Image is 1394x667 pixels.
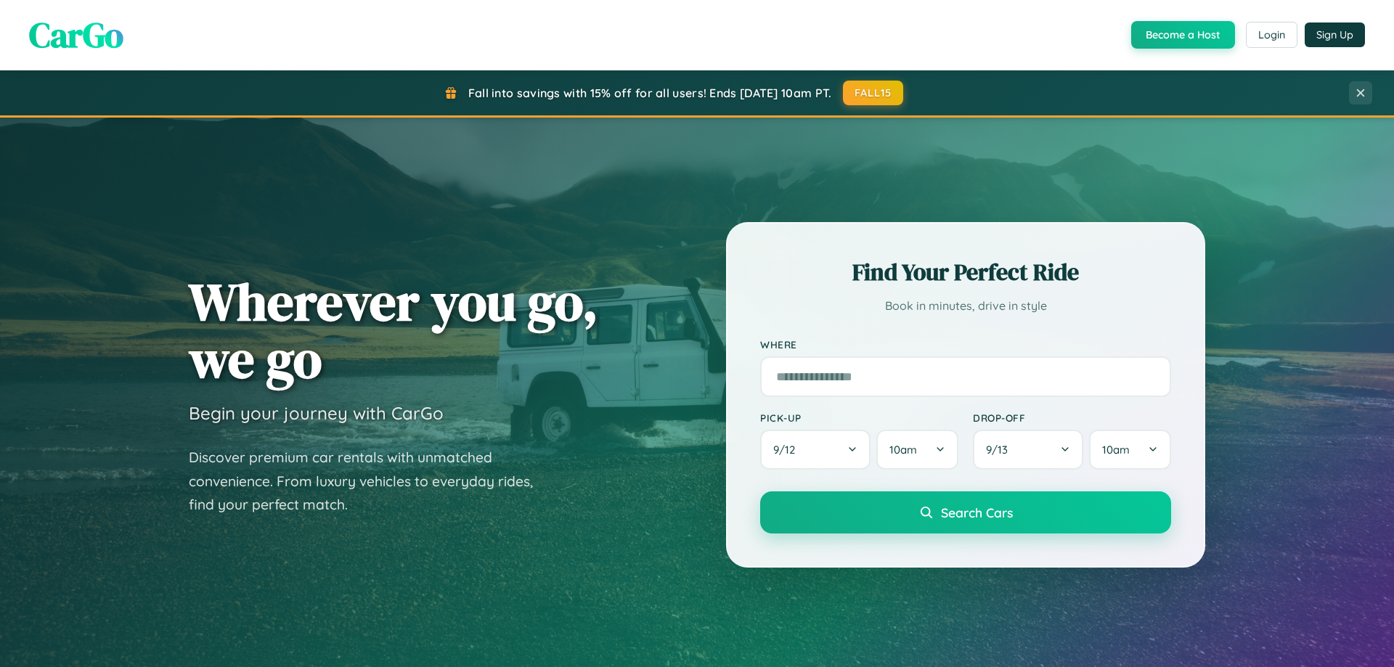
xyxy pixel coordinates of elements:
[1246,22,1297,48] button: Login
[468,86,832,100] span: Fall into savings with 15% off for all users! Ends [DATE] 10am PT.
[773,443,802,457] span: 9 / 12
[760,338,1171,351] label: Where
[760,256,1171,288] h2: Find Your Perfect Ride
[973,430,1083,470] button: 9/13
[889,443,917,457] span: 10am
[189,402,444,424] h3: Begin your journey with CarGo
[760,412,958,424] label: Pick-up
[189,446,552,517] p: Discover premium car rentals with unmatched convenience. From luxury vehicles to everyday rides, ...
[760,491,1171,533] button: Search Cars
[973,412,1171,424] label: Drop-off
[760,295,1171,316] p: Book in minutes, drive in style
[1102,443,1130,457] span: 10am
[1089,430,1171,470] button: 10am
[941,504,1013,520] span: Search Cars
[843,81,904,105] button: FALL15
[1131,21,1235,49] button: Become a Host
[1305,22,1365,47] button: Sign Up
[29,11,123,59] span: CarGo
[876,430,958,470] button: 10am
[760,430,871,470] button: 9/12
[189,273,598,388] h1: Wherever you go, we go
[986,443,1015,457] span: 9 / 13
